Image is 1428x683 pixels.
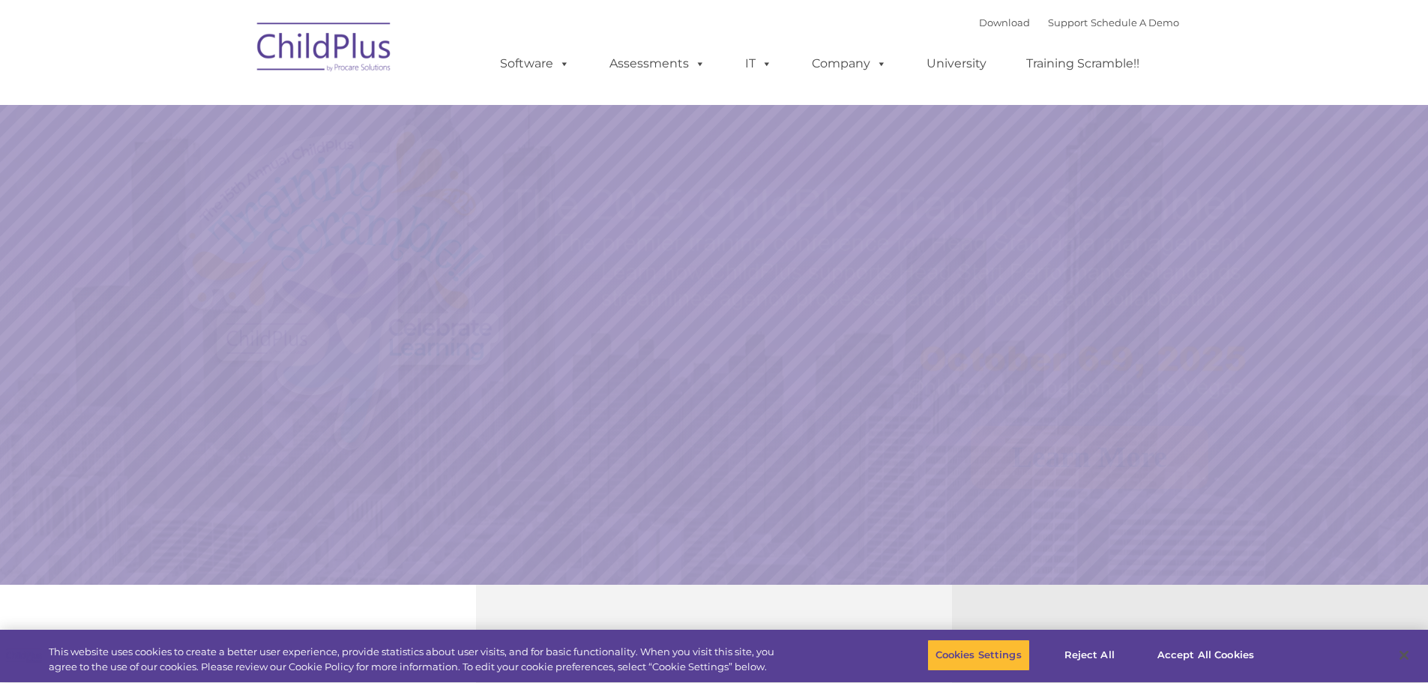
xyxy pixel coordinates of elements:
a: Learn More [971,426,1208,489]
a: Support [1048,16,1088,28]
button: Reject All [1043,640,1136,671]
div: This website uses cookies to create a better user experience, provide statistics about user visit... [49,645,786,674]
a: Assessments [594,49,720,79]
button: Accept All Cookies [1149,640,1262,671]
a: Download [979,16,1030,28]
img: ChildPlus by Procare Solutions [250,12,400,87]
button: Cookies Settings [927,640,1030,671]
a: Company [797,49,902,79]
a: Schedule A Demo [1091,16,1179,28]
font: | [979,16,1179,28]
a: Software [485,49,585,79]
button: Close [1388,639,1421,672]
a: University [912,49,1001,79]
a: IT [730,49,787,79]
a: Training Scramble!! [1011,49,1154,79]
